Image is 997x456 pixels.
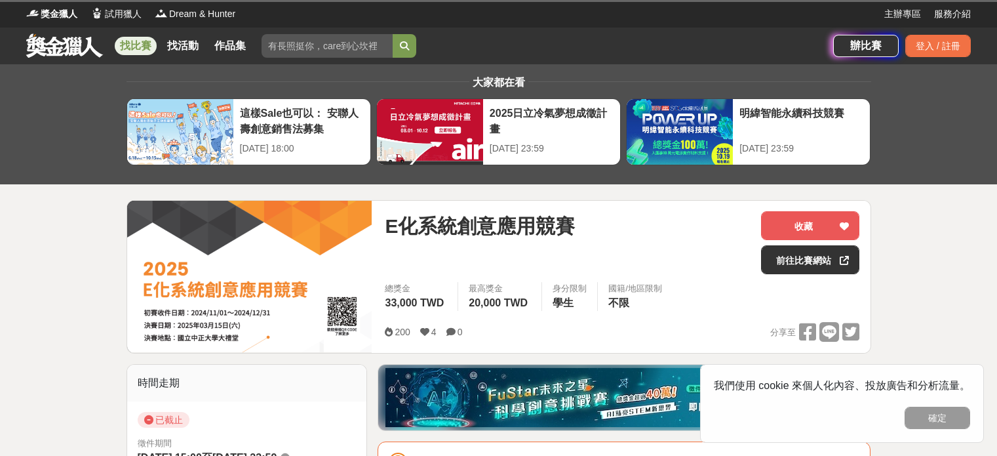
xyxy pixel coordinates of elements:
[385,282,447,295] span: 總獎金
[395,327,410,337] span: 200
[739,142,863,155] div: [DATE] 23:59
[240,142,364,155] div: [DATE] 18:00
[469,297,528,308] span: 20,000 TWD
[115,37,157,55] a: 找比賽
[155,7,235,21] a: LogoDream & Hunter
[105,7,142,21] span: 試用獵人
[127,365,367,402] div: 時間走期
[90,7,142,21] a: Logo試用獵人
[90,7,104,20] img: Logo
[608,297,629,308] span: 不限
[127,201,372,352] img: Cover Image
[127,98,371,165] a: 這樣Sale也可以： 安聯人壽創意銷售法募集[DATE] 18:00
[761,245,859,274] a: 前往比賽網站
[162,37,204,55] a: 找活動
[169,7,235,21] span: Dream & Hunter
[490,142,614,155] div: [DATE] 23:59
[553,282,587,295] div: 身分限制
[155,7,168,20] img: Logo
[761,211,859,240] button: 收藏
[138,438,172,448] span: 徵件期間
[833,35,899,57] a: 辦比賽
[138,412,189,428] span: 已截止
[41,7,77,21] span: 獎金獵人
[553,297,574,308] span: 學生
[905,407,970,429] button: 確定
[905,35,971,57] div: 登入 / 註冊
[209,37,251,55] a: 作品集
[608,282,662,295] div: 國籍/地區限制
[385,211,575,241] span: E化系統創意應用競賽
[262,34,393,58] input: 有長照挺你，care到心坎裡！青春出手，拍出照顧 影音徵件活動
[26,7,77,21] a: Logo獎金獵人
[739,106,863,135] div: 明緯智能永續科技競賽
[240,106,364,135] div: 這樣Sale也可以： 安聯人壽創意銷售法募集
[469,282,531,295] span: 最高獎金
[376,98,621,165] a: 2025日立冷氣夢想成徵計畫[DATE] 23:59
[626,98,870,165] a: 明緯智能永續科技競賽[DATE] 23:59
[385,297,444,308] span: 33,000 TWD
[934,7,971,21] a: 服務介紹
[490,106,614,135] div: 2025日立冷氣夢想成徵計畫
[26,7,39,20] img: Logo
[884,7,921,21] a: 主辦專區
[770,323,796,342] span: 分享至
[385,368,863,427] img: d40c9272-0343-4c18-9a81-6198b9b9e0f4.jpg
[469,77,528,88] span: 大家都在看
[714,380,970,391] span: 我們使用 cookie 來個人化內容、投放廣告和分析流量。
[431,327,437,337] span: 4
[458,327,463,337] span: 0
